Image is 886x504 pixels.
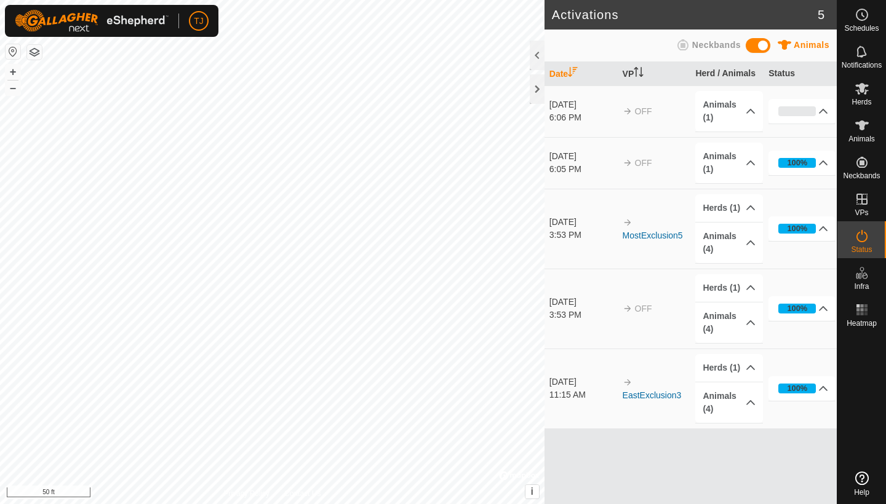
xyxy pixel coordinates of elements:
span: VPs [855,209,868,216]
p-accordion-header: 0% [768,99,836,124]
button: – [6,81,20,95]
a: Privacy Policy [223,488,269,499]
div: [DATE] [549,150,617,163]
p-accordion-header: Herds (1) [695,274,762,302]
span: Animals [848,135,875,143]
span: Heatmap [847,320,877,327]
div: 100% [778,304,816,313]
p-accordion-header: 100% [768,151,836,175]
th: VP [618,62,691,86]
span: Neckbands [692,40,741,50]
div: [DATE] [549,216,617,229]
div: 100% [787,382,807,394]
span: OFF [635,304,652,313]
img: arrow [623,304,633,313]
p-accordion-header: 100% [768,376,836,401]
p-accordion-header: Animals (4) [695,302,762,343]
p-sorticon: Activate to sort [634,69,644,79]
img: arrow [623,106,633,116]
div: 100% [778,158,816,168]
div: 6:06 PM [549,111,617,124]
p-accordion-header: Animals (1) [695,143,762,183]
th: Date [545,62,618,86]
button: Reset Map [6,44,20,59]
a: Contact Us [284,488,321,499]
p-sorticon: Activate to sort [568,69,578,79]
th: Herd / Animals [690,62,764,86]
div: 3:53 PM [549,229,617,242]
span: Infra [854,283,869,290]
span: Notifications [842,61,882,69]
p-accordion-header: 100% [768,296,836,321]
a: EastExclusion3 [623,390,682,400]
div: 100% [787,157,807,168]
div: 100% [787,302,807,314]
span: Herds [852,98,871,106]
h2: Activations [552,7,818,22]
span: Neckbands [843,172,880,179]
img: arrow [623,377,633,387]
p-accordion-header: Animals (4) [695,382,762,423]
p-accordion-header: Animals (4) [695,222,762,263]
p-accordion-header: Herds (1) [695,194,762,222]
span: OFF [635,106,652,116]
div: 3:53 PM [549,309,617,321]
div: 6:05 PM [549,163,617,176]
div: [DATE] [549,376,617,388]
img: arrow [623,218,633,227]
div: [DATE] [549,98,617,111]
div: 100% [778,224,816,234]
span: Animals [794,40,829,50]
a: Help [837,467,886,501]
a: MostExclusion5 [623,230,683,240]
span: TJ [194,15,204,28]
p-accordion-header: 100% [768,216,836,241]
button: i [525,485,539,498]
button: + [6,65,20,79]
span: i [531,486,533,497]
p-accordion-header: Herds (1) [695,354,762,382]
span: OFF [635,158,652,168]
span: 5 [818,6,824,24]
button: Map Layers [27,45,42,60]
img: Gallagher Logo [15,10,169,32]
img: arrow [623,158,633,168]
span: Status [851,246,872,253]
div: 11:15 AM [549,388,617,401]
p-accordion-header: Animals (1) [695,91,762,132]
div: 0% [778,106,816,116]
span: Help [854,489,869,496]
th: Status [764,62,837,86]
div: 100% [787,222,807,234]
div: 100% [778,384,816,393]
span: Schedules [844,25,879,32]
div: [DATE] [549,296,617,309]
